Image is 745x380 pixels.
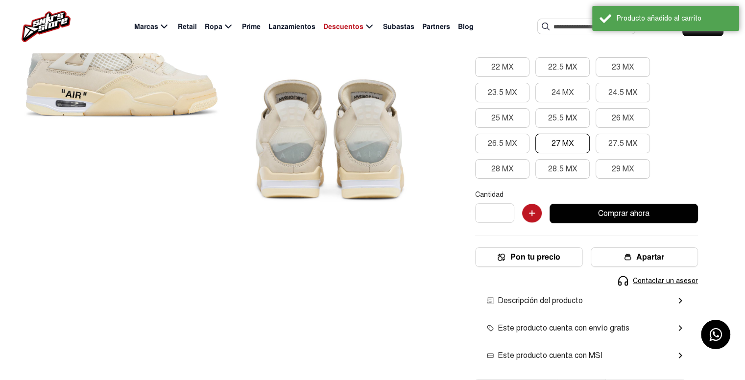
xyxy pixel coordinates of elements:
[596,159,650,179] button: 29 MX
[383,22,414,32] span: Subastas
[624,253,631,261] img: wallet-05.png
[458,22,474,32] span: Blog
[617,13,732,24] div: Producto añadido al carrito
[591,247,698,267] button: Apartar
[550,204,698,223] button: Comprar ahora
[522,204,542,223] img: Agregar al carrito
[487,325,494,332] img: envio
[535,83,590,102] button: 24 MX
[535,159,590,179] button: 28.5 MX
[674,295,686,307] mat-icon: chevron_right
[323,22,363,32] span: Descuentos
[674,322,686,334] mat-icon: chevron_right
[633,276,698,286] span: Contactar un asesor
[475,108,529,128] button: 25 MX
[268,22,315,32] span: Lanzamientos
[487,322,629,334] span: Este producto cuenta con envío gratis
[242,22,261,32] span: Prime
[535,134,590,153] button: 27 MX
[498,253,505,261] img: Icon.png
[205,22,222,32] span: Ropa
[475,190,698,199] p: Cantidad
[487,350,602,361] span: Este producto cuenta con MSI
[422,22,450,32] span: Partners
[487,295,583,307] span: Descripción del producto
[487,297,494,304] img: envio
[475,134,529,153] button: 26.5 MX
[487,352,494,359] img: msi
[134,22,158,32] span: Marcas
[475,83,529,102] button: 23.5 MX
[535,57,590,77] button: 22.5 MX
[178,22,197,32] span: Retail
[535,108,590,128] button: 25.5 MX
[475,159,529,179] button: 28 MX
[596,83,650,102] button: 24.5 MX
[475,247,582,267] button: Pon tu precio
[596,57,650,77] button: 23 MX
[596,108,650,128] button: 26 MX
[596,134,650,153] button: 27.5 MX
[22,11,71,42] img: logo
[542,23,550,30] img: Buscar
[674,350,686,361] mat-icon: chevron_right
[475,57,529,77] button: 22 MX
